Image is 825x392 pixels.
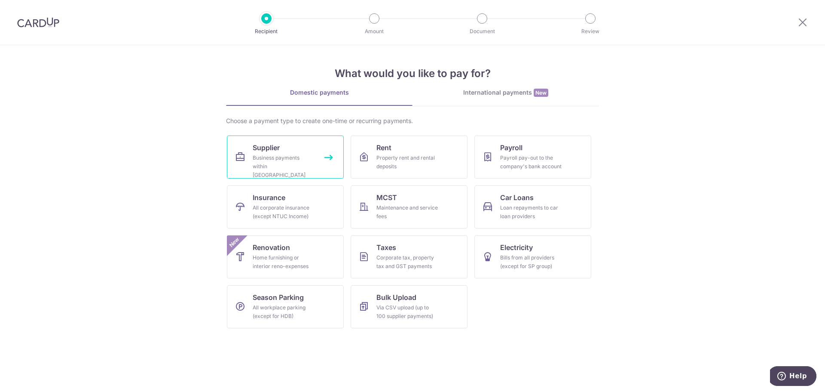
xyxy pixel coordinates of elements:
[226,117,599,125] div: Choose a payment type to create one-time or recurring payments.
[559,27,622,36] p: Review
[376,192,397,203] span: MCST
[253,292,304,302] span: Season Parking
[342,27,406,36] p: Amount
[500,192,534,203] span: Car Loans
[227,136,344,179] a: SupplierBusiness payments within [GEOGRAPHIC_DATA]
[376,142,391,153] span: Rent
[770,366,816,388] iframe: Opens a widget where you can find more information
[474,185,591,228] a: Car LoansLoan repayments to car loan providers
[500,204,562,221] div: Loan repayments to car loan providers
[253,242,290,253] span: Renovation
[450,27,514,36] p: Document
[376,204,438,221] div: Maintenance and service fees
[227,185,344,228] a: InsuranceAll corporate insurance (except NTUC Income)
[351,136,467,179] a: RentProperty rent and rental deposits
[19,6,37,14] span: Help
[534,89,548,97] span: New
[253,154,315,179] div: Business payments within [GEOGRAPHIC_DATA]
[376,253,438,271] div: Corporate tax, property tax and GST payments
[253,253,315,271] div: Home furnishing or interior reno-expenses
[227,235,241,250] span: New
[376,242,396,253] span: Taxes
[500,253,562,271] div: Bills from all providers (except for SP group)
[227,285,344,328] a: Season ParkingAll workplace parking (except for HDB)
[253,204,315,221] div: All corporate insurance (except NTUC Income)
[376,292,416,302] span: Bulk Upload
[474,136,591,179] a: PayrollPayroll pay-out to the company's bank account
[227,235,344,278] a: RenovationHome furnishing or interior reno-expensesNew
[500,242,533,253] span: Electricity
[376,154,438,171] div: Property rent and rental deposits
[235,27,298,36] p: Recipient
[17,17,59,28] img: CardUp
[474,235,591,278] a: ElectricityBills from all providers (except for SP group)
[253,303,315,321] div: All workplace parking (except for HDB)
[226,66,599,81] h4: What would you like to pay for?
[351,285,467,328] a: Bulk UploadVia CSV upload (up to 100 supplier payments)
[226,88,412,97] div: Domestic payments
[351,185,467,228] a: MCSTMaintenance and service fees
[253,142,280,153] span: Supplier
[376,303,438,321] div: Via CSV upload (up to 100 supplier payments)
[351,235,467,278] a: TaxesCorporate tax, property tax and GST payments
[500,154,562,171] div: Payroll pay-out to the company's bank account
[253,192,285,203] span: Insurance
[500,142,522,153] span: Payroll
[412,88,599,97] div: International payments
